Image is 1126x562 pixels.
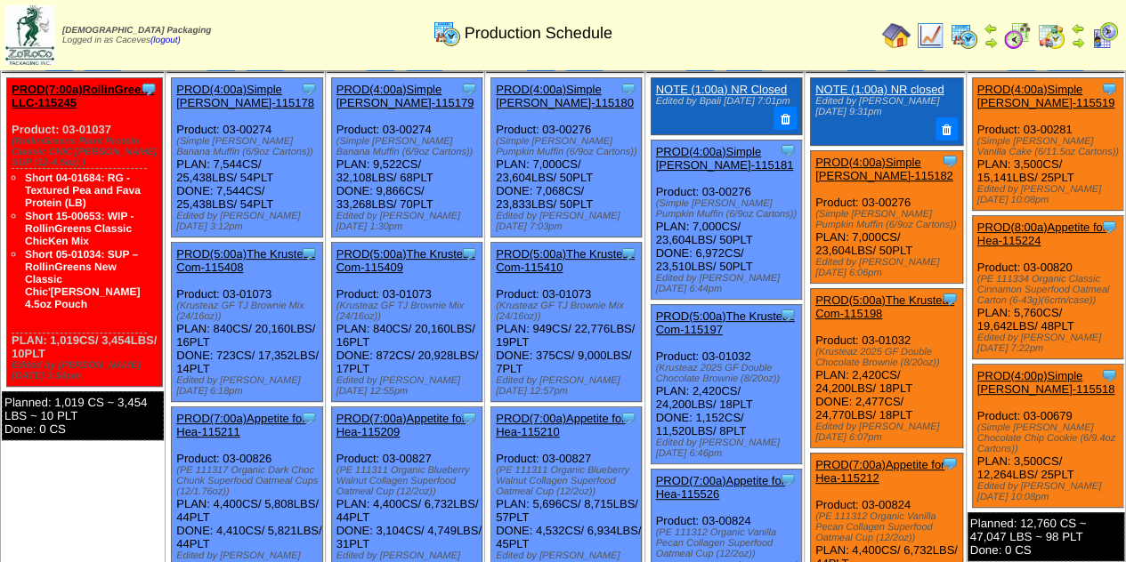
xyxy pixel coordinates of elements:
a: NOTE (1:00a) NR closed [815,83,944,96]
div: (PE 111311 Organic Blueberry Walnut Collagen Superfood Oatmeal Cup (12/2oz)) [496,465,641,497]
div: Product: 03-01032 PLAN: 2,420CS / 24,200LBS / 18PLT DONE: 1,152CS / 11,520LBS / 8PLT [651,304,801,463]
div: (Simple [PERSON_NAME] Banana Muffin (6/9oz Cartons)) [336,136,482,157]
a: PROD(5:00a)The Krusteaz Com-115408 [176,247,315,274]
div: Product: 03-00276 PLAN: 7,000CS / 23,604LBS / 50PLT DONE: 6,972CS / 23,510LBS / 50PLT [651,140,801,299]
div: (Krusteaz GF TJ Brownie Mix (24/16oz)) [176,301,321,322]
img: Tooltip [620,245,637,262]
a: PROD(4:00a)Simple [PERSON_NAME]-115519 [977,83,1115,109]
div: (PE 111312 Organic Vanilla Pecan Collagen Superfood Oatmeal Cup (12/2oz)) [656,527,801,559]
span: Logged in as Caceves [62,26,211,45]
img: arrowright.gif [1071,36,1085,50]
img: Tooltip [300,80,318,98]
a: PROD(4:00a)Simple [PERSON_NAME]-115180 [496,83,634,109]
img: calendarcustomer.gif [1090,21,1119,50]
img: Tooltip [1100,218,1118,236]
div: Edited by [PERSON_NAME] [DATE] 3:12pm [176,211,321,232]
div: Edited by [PERSON_NAME] [DATE] 6:18pm [176,375,321,397]
a: PROD(4:00p)Simple [PERSON_NAME]-115518 [977,369,1115,396]
a: PROD(8:00a)Appetite for Hea-115224 [977,221,1106,247]
a: PROD(5:00a)The Krusteaz Com-115197 [656,309,795,336]
div: Edited by [PERSON_NAME] [DATE] 3:54pm [12,360,162,381]
button: Delete Note [774,107,797,130]
img: Tooltip [1100,80,1118,98]
div: Edited by Bpali [DATE] 7:01pm [656,96,796,107]
a: PROD(5:00a)The Krusteaz Com-115409 [336,247,475,274]
div: (Simple [PERSON_NAME] Pumpkin Muffin (6/9oz Cartons)) [496,136,641,157]
div: (Krusteaz GF TJ Brownie Mix (24/16oz)) [496,301,641,322]
a: PROD(5:00a)The Krusteaz Com-115410 [496,247,635,274]
div: Edited by [PERSON_NAME] [DATE] 7:22pm [977,333,1122,354]
a: PROD(4:00a)Simple [PERSON_NAME]-115182 [815,156,953,182]
a: PROD(5:00a)The Krusteaz Com-115198 [815,293,954,320]
span: [DEMOGRAPHIC_DATA] Packaging [62,26,211,36]
div: Product: 03-01037 PLAN: 1,019CS / 3,454LBS / 10PLT [7,78,163,387]
a: Short 15-00653: WIP - RollinGreens Classic ChicKen Mix [25,210,134,247]
div: Edited by [PERSON_NAME] [DATE] 12:57pm [496,375,641,397]
img: Tooltip [1100,366,1118,384]
a: PROD(4:00a)Simple [PERSON_NAME]-115181 [656,145,794,172]
div: Product: 03-00679 PLAN: 3,500CS / 12,264LBS / 25PLT [972,365,1122,508]
div: (Simple [PERSON_NAME] Banana Muffin (6/9oz Cartons)) [176,136,321,157]
div: Product: 03-00276 PLAN: 7,000CS / 23,604LBS / 50PLT DONE: 7,068CS / 23,833LBS / 50PLT [491,78,642,237]
img: Tooltip [460,409,478,427]
img: Tooltip [460,80,478,98]
div: (RollinGreens Plant Protein Classic CHIC'[PERSON_NAME] SUP (12-4.5oz) ) [12,136,162,168]
div: Product: 03-01073 PLAN: 840CS / 20,160LBS / 16PLT DONE: 872CS / 20,928LBS / 17PLT [331,243,482,402]
a: PROD(7:00a)Appetite for Hea-115211 [176,412,305,438]
img: Tooltip [941,290,959,308]
img: arrowright.gif [984,36,998,50]
div: (PE 111317 Organic Dark Choc Chunk Superfood Oatmeal Cups (12/1.76oz)) [176,465,321,497]
a: PROD(7:00a)Appetite for Hea-115212 [815,458,944,485]
div: Planned: 1,019 CS ~ 3,454 LBS ~ 10 PLT Done: 0 CS [2,391,164,440]
img: calendarprod.gif [950,21,978,50]
img: Tooltip [620,80,637,98]
div: (Simple [PERSON_NAME] Chocolate Chip Cookie (6/9.4oz Cartons)) [977,422,1122,454]
div: (PE 111312 Organic Vanilla Pecan Collagen Superfood Oatmeal Cup (12/2oz)) [815,511,962,543]
div: Edited by [PERSON_NAME] [DATE] 10:08pm [977,184,1122,205]
div: (Simple [PERSON_NAME] Vanilla Cake (6/11.5oz Cartons)) [977,136,1122,157]
div: Product: 03-00820 PLAN: 5,760CS / 19,642LBS / 48PLT [972,216,1122,359]
img: Tooltip [460,245,478,262]
div: Product: 03-01073 PLAN: 840CS / 20,160LBS / 16PLT DONE: 723CS / 17,352LBS / 14PLT [172,243,322,402]
a: Short 04-01684: RG - Textured Pea and Fava Protein (LB) [25,172,141,209]
div: Edited by [PERSON_NAME] [DATE] 6:07pm [815,421,962,443]
div: Edited by [PERSON_NAME] [DATE] 1:30pm [336,211,482,232]
div: Planned: 12,760 CS ~ 47,047 LBS ~ 98 PLT Done: 0 CS [968,512,1124,561]
img: calendarprod.gif [433,19,461,47]
a: PROD(7:00a)Appetite for Hea-115210 [496,412,625,438]
div: (Krusteaz 2025 GF Double Chocolate Brownie (8/20oz)) [656,363,801,384]
img: Tooltip [300,409,318,427]
img: arrowleft.gif [984,21,998,36]
div: (PE 111311 Organic Blueberry Walnut Collagen Superfood Oatmeal Cup (12/2oz)) [336,465,482,497]
div: Product: 03-00281 PLAN: 3,500CS / 15,141LBS / 25PLT [972,78,1122,211]
div: (Simple [PERSON_NAME] Pumpkin Muffin (6/9oz Cartons)) [815,209,962,230]
a: PROD(7:00a)RollinGreens LLC-115245 [12,83,154,109]
div: (PE 111334 Organic Classic Cinnamon Superfood Oatmeal Carton (6-43g)(6crtn/case)) [977,274,1122,306]
div: Edited by [PERSON_NAME] [DATE] 6:06pm [815,257,962,278]
div: (Krusteaz GF TJ Brownie Mix (24/16oz)) [336,301,482,322]
a: PROD(4:00a)Simple [PERSON_NAME]-115178 [176,83,314,109]
img: Tooltip [300,245,318,262]
img: line_graph.gif [916,21,944,50]
div: Product: 03-00274 PLAN: 9,522CS / 32,108LBS / 68PLT DONE: 9,866CS / 33,268LBS / 70PLT [331,78,482,237]
img: Tooltip [620,409,637,427]
img: arrowleft.gif [1071,21,1085,36]
div: Edited by [PERSON_NAME] [DATE] 6:44pm [656,273,801,294]
a: PROD(7:00a)Appetite for Hea-115209 [336,412,466,438]
img: Tooltip [140,80,158,98]
img: Tooltip [779,470,797,488]
img: Tooltip [779,306,797,324]
img: zoroco-logo-small.webp [5,5,54,65]
a: NOTE (1:00a) NR Closed [656,83,787,96]
a: (logout) [150,36,181,45]
div: Edited by [PERSON_NAME] [DATE] 10:08pm [977,481,1122,502]
div: Edited by [PERSON_NAME] [DATE] 9:31pm [815,96,957,117]
img: Tooltip [941,152,959,170]
img: home.gif [882,21,911,50]
div: Product: 03-00276 PLAN: 7,000CS / 23,604LBS / 50PLT [810,150,962,283]
a: PROD(7:00a)Appetite for Hea-115526 [656,474,785,501]
img: Tooltip [941,454,959,472]
a: Short 05-01034: SUP – RollinGreens New Classic Chic'[PERSON_NAME] 4.5oz Pouch [25,248,141,310]
div: (Simple [PERSON_NAME] Pumpkin Muffin (6/9oz Cartons)) [656,198,801,220]
img: calendarblend.gif [1003,21,1032,50]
